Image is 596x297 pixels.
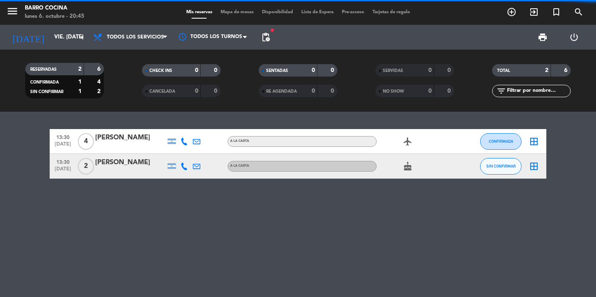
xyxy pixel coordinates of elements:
span: Todos los servicios [107,34,164,40]
span: CONFIRMADA [30,80,59,84]
span: CANCELADA [149,89,175,93]
span: SENTADAS [266,69,288,73]
span: SIN CONFIRMAR [486,164,516,168]
span: CONFIRMADA [489,139,513,144]
i: power_settings_new [569,32,579,42]
div: [PERSON_NAME] [95,132,166,143]
div: Barro Cocina [25,4,84,12]
strong: 0 [447,67,452,73]
i: arrow_drop_down [77,32,87,42]
span: 13:30 [53,132,73,141]
i: filter_list [496,86,506,96]
span: Pre-acceso [338,10,368,14]
strong: 4 [97,79,102,85]
strong: 6 [97,66,102,72]
strong: 0 [428,67,432,73]
strong: 1 [78,89,82,94]
strong: 0 [428,88,432,94]
i: border_all [529,161,539,171]
span: TOTAL [497,69,510,73]
strong: 0 [195,88,198,94]
span: A LA CARTA [230,139,249,143]
span: [DATE] [53,141,73,151]
strong: 0 [331,88,336,94]
button: menu [6,5,19,20]
strong: 0 [214,88,219,94]
span: Lista de Espera [297,10,338,14]
i: airplanemode_active [403,137,413,146]
strong: 2 [97,89,102,94]
span: Mapa de mesas [216,10,258,14]
i: menu [6,5,19,17]
span: fiber_manual_record [270,28,275,33]
span: SERVIDAS [383,69,403,73]
span: RE AGENDADA [266,89,297,93]
button: CONFIRMADA [480,133,521,150]
strong: 6 [564,67,569,73]
span: print [538,32,548,42]
span: [DATE] [53,166,73,176]
span: pending_actions [261,32,271,42]
strong: 2 [78,66,82,72]
i: search [574,7,584,17]
strong: 2 [545,67,548,73]
span: RESERVADAS [30,67,57,72]
strong: 0 [331,67,336,73]
input: Filtrar por nombre... [506,86,570,96]
span: CHECK INS [149,69,172,73]
i: [DATE] [6,28,50,46]
strong: 0 [214,67,219,73]
strong: 0 [312,88,315,94]
span: Tarjetas de regalo [368,10,414,14]
strong: 1 [78,79,82,85]
i: add_circle_outline [507,7,517,17]
strong: 0 [195,67,198,73]
span: A LA CARTA [230,164,249,168]
div: lunes 6. octubre - 20:45 [25,12,84,21]
div: [PERSON_NAME] [95,157,166,168]
i: cake [403,161,413,171]
strong: 0 [312,67,315,73]
span: 13:30 [53,157,73,166]
span: SIN CONFIRMAR [30,90,63,94]
button: SIN CONFIRMAR [480,158,521,175]
i: exit_to_app [529,7,539,17]
div: LOG OUT [558,25,590,50]
i: border_all [529,137,539,146]
span: Mis reservas [182,10,216,14]
span: 2 [78,158,94,175]
span: NO SHOW [383,89,404,93]
strong: 0 [447,88,452,94]
span: 4 [78,133,94,150]
span: Disponibilidad [258,10,297,14]
i: turned_in_not [551,7,561,17]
